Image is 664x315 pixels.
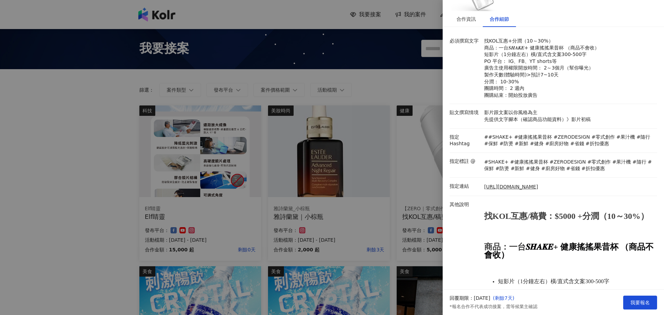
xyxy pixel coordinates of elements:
strong: 商品：一台 [484,242,526,251]
span: 我要報名 [630,300,650,305]
strong: 𝑺𝑯𝑨𝑲𝑬+ 健康搖搖果昔杯 （商品不會收） [484,242,654,259]
p: 其他說明 [450,201,481,208]
a: [URL][DOMAIN_NAME] [484,184,538,191]
p: ( 剩餘7天 ) [493,295,537,302]
div: 合作資訊 [456,15,476,23]
p: *報名合作不代表成功接案，需等候業主確認 [450,304,537,310]
p: 影片跟文案以你風格為主 先提供文字腳本（確認商品功能資料）》影片初稿 [484,109,654,123]
p: ##SHAKE+ #健康搖搖果昔杯 #ZERODESIGN #零式創作 #果汁機 #隨行 #保鮮 #防燙 #新鮮 #健身 #廚房好物 #省錢 #折扣優惠 [484,134,654,147]
p: 指定連結 [450,183,481,190]
p: 貼文撰寫情境 [450,109,481,116]
strong: 找KOL互惠/稿費：$5000 +分潤（10～30%） [484,212,649,221]
p: 指定標註 @ [450,158,481,165]
p: 必須撰寫文字 [450,38,481,45]
p: 指定 Hashtag [450,134,481,147]
div: 合作細節 [490,15,509,23]
p: 回覆期限：[DATE] [450,295,490,302]
p: 找KOL互惠+分潤（10～30%） 商品：一台𝑺𝑯𝑨𝑲𝑬+ 健康搖搖果昔杯 （商品不會收） 短影片（1分鐘左右）橫/直式含文案300-500字 PO 平台： IG、FB、YT shorts等 廣... [484,38,654,99]
p: #SHAKE+ #健康搖搖果昔杯 #ZERODESIGN #零式創作 #果汁機 #隨行 #保鮮 #防燙 #新鮮 #健身 #廚房好物 #省錢 #折扣優惠 [484,159,654,172]
button: 我要報名 [623,296,657,309]
span: 短影片（1分鐘左右）橫/直式含文案300-500字 [498,278,609,284]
